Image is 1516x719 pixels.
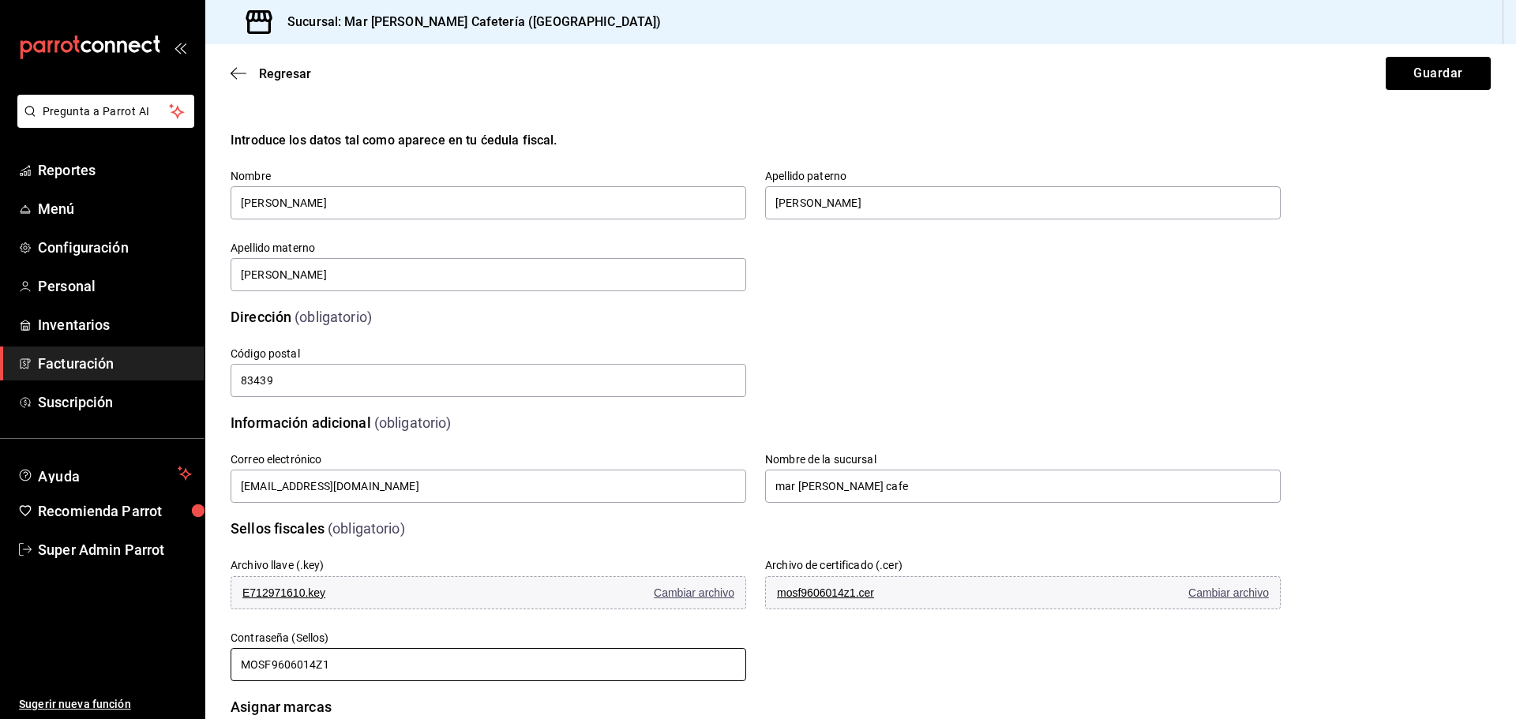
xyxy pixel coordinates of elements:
span: Inventarios [38,314,192,335]
span: Personal [38,275,192,297]
label: Correo electrónico [231,454,746,465]
div: (obligatorio) [295,306,372,328]
span: Regresar [259,66,311,81]
span: Configuración [38,237,192,258]
div: Dirección [231,306,291,328]
button: E712971610.keyCambiar archivo [231,576,746,609]
div: (obligatorio) [328,518,405,539]
div: (obligatorio) [374,412,452,433]
div: Sellos fiscales [231,518,325,539]
label: Apellido materno [231,242,746,253]
button: open_drawer_menu [174,41,186,54]
h3: Sucursal: Mar [PERSON_NAME] Cafetería ([GEOGRAPHIC_DATA]) [275,13,662,32]
label: Nombre [231,170,746,182]
label: Código postal [231,348,746,359]
span: Cambiar archivo [654,586,734,599]
button: Pregunta a Parrot AI [17,95,194,128]
label: Archivo de certificado (.cer) [765,560,902,571]
label: Apellido paterno [765,170,1281,182]
span: E712971610.key [242,586,432,599]
span: Reportes [38,159,192,181]
span: Super Admin Parrot [38,539,192,560]
span: Suscripción [38,391,192,413]
button: Guardar [1386,57,1491,90]
label: Archivo llave (.key) [231,560,325,571]
span: Recomienda Parrot [38,500,192,522]
span: Sugerir nueva función [19,696,192,713]
div: Introduce los datos tal como aparece en tu ćedula fiscal. [231,131,1281,150]
div: Información adicional [231,412,371,433]
input: Obligatorio [231,364,746,397]
span: Menú [38,198,192,219]
label: Contraseña (Sellos) [231,632,746,643]
div: Asignar marcas [231,696,332,717]
button: Regresar [231,66,311,81]
span: Facturación [38,353,192,374]
label: Nombre de la sucursal [765,454,1281,465]
a: Pregunta a Parrot AI [11,114,194,131]
span: mosf9606014z1.cer [777,586,966,599]
span: Pregunta a Parrot AI [43,103,170,120]
span: Ayuda [38,464,171,483]
button: mosf9606014z1.cerCambiar archivo [765,576,1281,609]
span: Cambiar archivo [1188,586,1269,599]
